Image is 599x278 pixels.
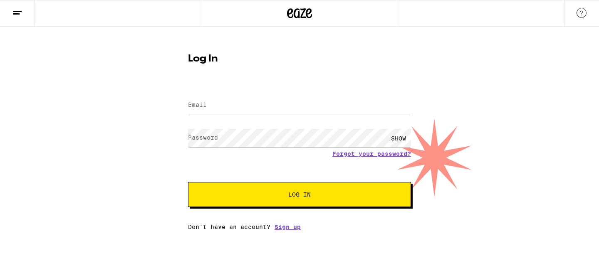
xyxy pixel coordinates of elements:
[386,129,411,148] div: SHOW
[188,134,218,141] label: Password
[332,150,411,157] a: Forgot your password?
[188,182,411,207] button: Log In
[188,224,411,230] div: Don't have an account?
[188,101,207,108] label: Email
[188,96,411,115] input: Email
[288,192,311,197] span: Log In
[188,54,411,64] h1: Log In
[275,224,301,230] a: Sign up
